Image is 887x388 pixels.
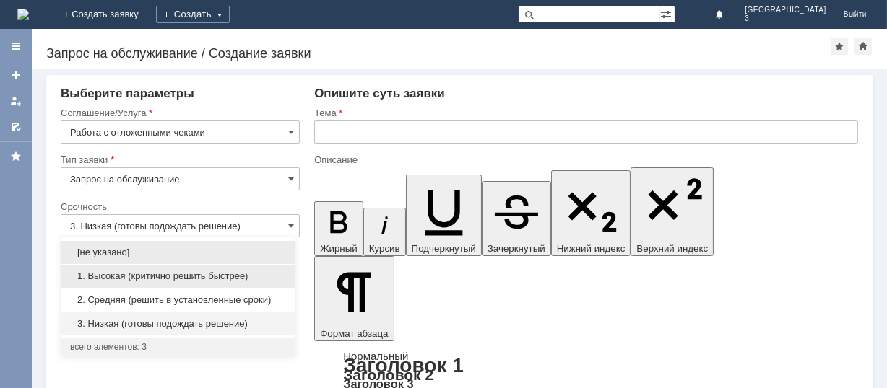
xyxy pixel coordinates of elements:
[369,243,400,254] span: Курсив
[4,115,27,138] a: Мои согласования
[320,328,388,339] span: Формат абзаца
[156,6,230,23] div: Создать
[70,270,286,282] span: 1. Высокая (критично решить быстрее)
[854,38,872,55] div: Сделать домашней страницей
[557,243,626,254] span: Нижний индекс
[488,243,545,254] span: Зачеркнутый
[320,243,358,254] span: Жирный
[745,6,826,14] span: [GEOGRAPHIC_DATA]
[61,87,194,100] span: Выберите параметры
[343,354,464,376] a: Заголовок 1
[70,318,286,330] span: 3. Низкая (готовы подождать решение)
[745,14,826,23] span: 3
[831,38,848,55] div: Добавить в избранное
[61,202,297,211] div: Срочность
[343,366,433,383] a: Заголовок 2
[406,175,482,256] button: Подчеркнутый
[482,181,551,256] button: Зачеркнутый
[314,256,394,341] button: Формат абзаца
[412,243,476,254] span: Подчеркнутый
[4,63,27,87] a: Создать заявку
[46,46,831,61] div: Запрос на обслуживание / Создание заявки
[61,155,297,164] div: Тип заявки
[70,341,286,353] div: всего элементов: 3
[17,9,29,20] a: Перейти на домашнюю страницу
[4,89,27,113] a: Мои заявки
[363,208,406,256] button: Курсив
[70,294,286,306] span: 2. Средняя (решить в установленные сроки)
[660,6,675,20] span: Расширенный поиск
[70,247,286,258] span: [не указано]
[343,350,408,362] a: Нормальный
[631,167,714,256] button: Верхний индекс
[61,108,297,118] div: Соглашение/Услуга
[314,155,855,164] div: Описание
[551,170,631,256] button: Нижний индекс
[17,9,29,20] img: logo
[636,243,708,254] span: Верхний индекс
[314,201,363,256] button: Жирный
[314,108,855,118] div: Тема
[314,87,445,100] span: Опишите суть заявки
